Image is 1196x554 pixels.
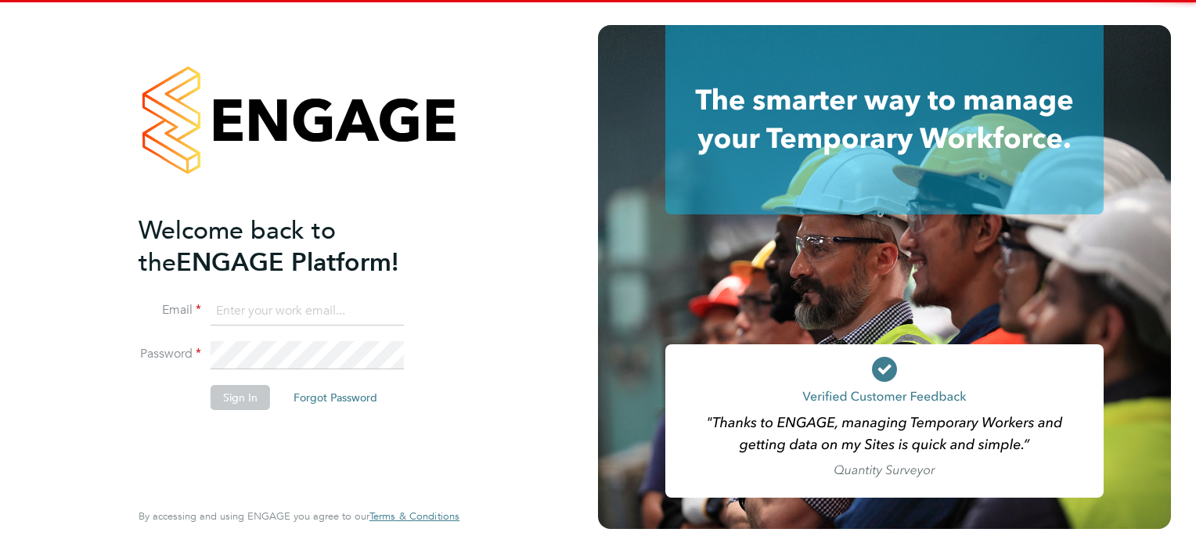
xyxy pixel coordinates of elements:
[211,297,404,326] input: Enter your work email...
[139,215,336,278] span: Welcome back to the
[211,385,270,410] button: Sign In
[139,509,459,523] span: By accessing and using ENGAGE you agree to our
[139,302,201,318] label: Email
[369,510,459,523] a: Terms & Conditions
[139,214,444,279] h2: ENGAGE Platform!
[281,385,390,410] button: Forgot Password
[139,346,201,362] label: Password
